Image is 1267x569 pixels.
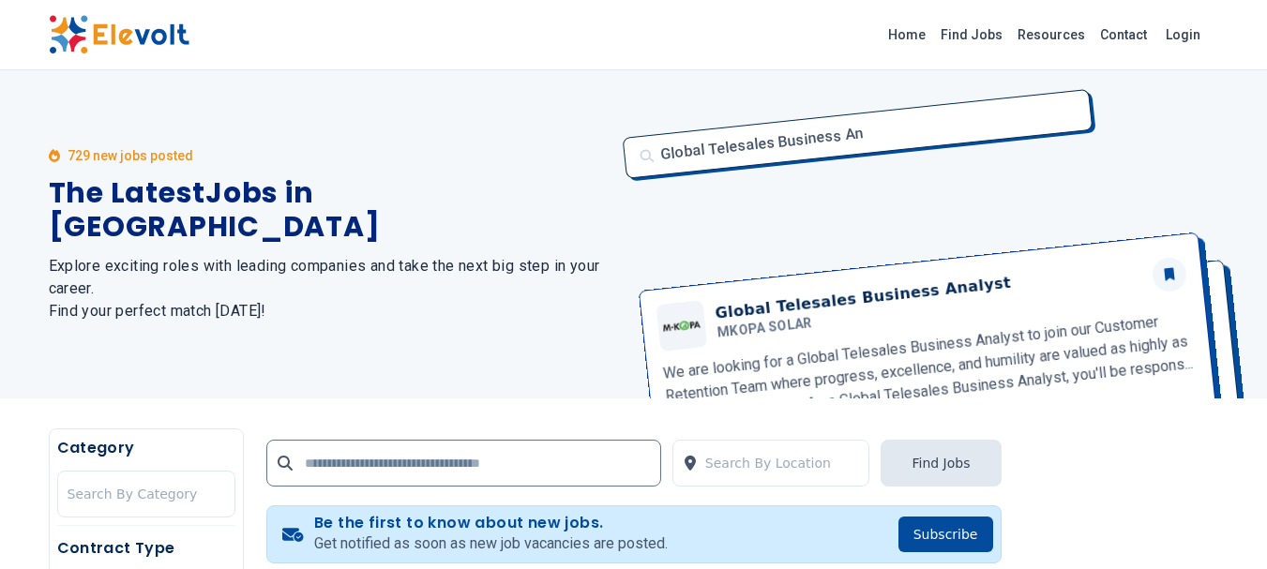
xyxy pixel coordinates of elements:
[68,146,193,165] p: 729 new jobs posted
[49,176,611,244] h1: The Latest Jobs in [GEOGRAPHIC_DATA]
[1010,20,1093,50] a: Resources
[49,255,611,322] h2: Explore exciting roles with leading companies and take the next big step in your career. Find you...
[1154,16,1212,53] a: Login
[1093,20,1154,50] a: Contact
[314,532,668,555] p: Get notified as soon as new job vacancies are posted.
[49,15,189,54] img: Elevolt
[898,517,993,552] button: Subscribe
[314,514,668,532] h4: Be the first to know about new jobs.
[57,537,235,560] h5: Contract Type
[57,437,235,459] h5: Category
[881,440,1001,487] button: Find Jobs
[933,20,1010,50] a: Find Jobs
[881,20,933,50] a: Home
